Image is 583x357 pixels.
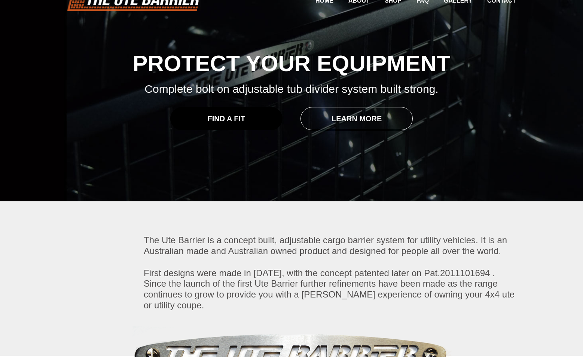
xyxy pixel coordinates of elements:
[170,107,283,130] a: Find a Fit
[67,52,516,75] h1: Protect Your Equipment
[144,268,516,311] p: First designs were made in [DATE], with the concept patented later on Pat.2011101694 . Since the ...
[144,235,516,257] p: The Ute Barrier is a concept built, adjustable cargo barrier system for utility vehicles. It is a...
[300,107,413,130] a: Learn More
[67,82,516,96] p: Complete bolt on adjustable tub divider system built strong.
